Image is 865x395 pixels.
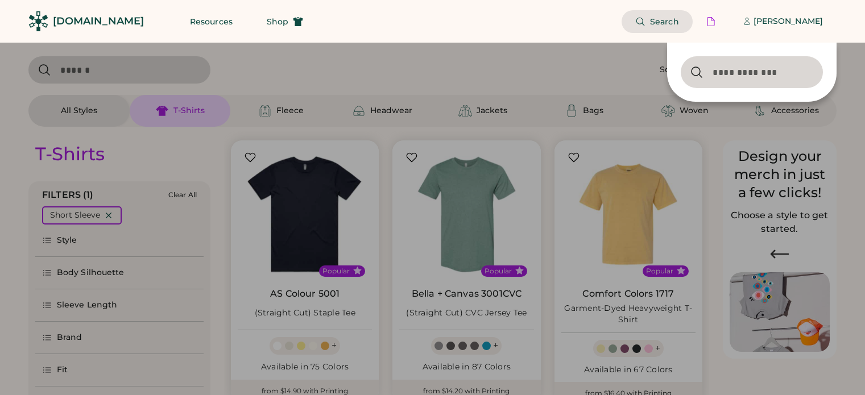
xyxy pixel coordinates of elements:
button: Shop [253,10,317,33]
img: Rendered Logo - Screens [28,11,48,31]
button: Resources [176,10,246,33]
span: Search [650,18,679,26]
div: [DOMAIN_NAME] [53,14,144,28]
div: [PERSON_NAME] [754,16,823,27]
span: Shop [267,18,288,26]
button: Search [622,10,693,33]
